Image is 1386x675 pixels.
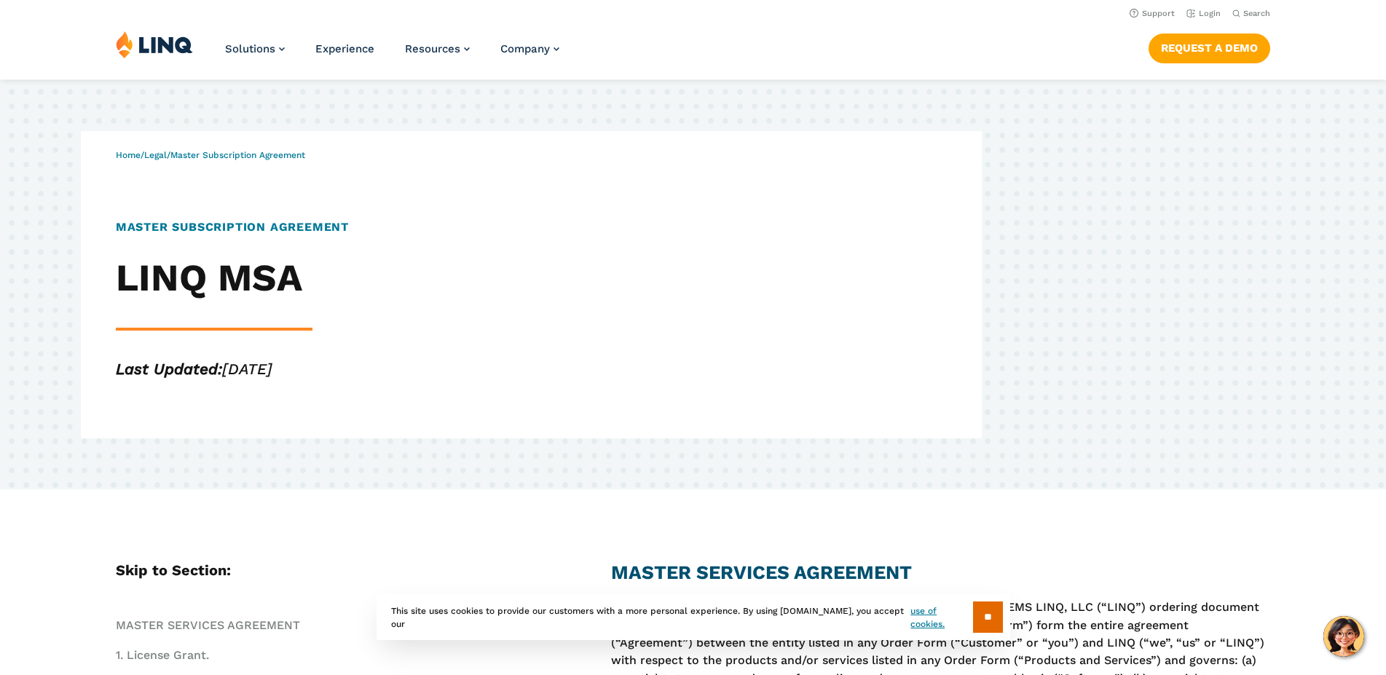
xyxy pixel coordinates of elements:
[116,559,512,581] h5: Skip to Section:
[500,42,559,55] a: Company
[116,360,272,378] em: [DATE]
[225,31,559,79] nav: Primary Navigation
[1149,31,1270,63] nav: Button Navigation
[315,42,374,55] a: Experience
[144,150,167,160] a: Legal
[405,42,460,55] span: Resources
[1232,8,1270,19] button: Open Search Bar
[377,594,1010,640] div: This site uses cookies to provide our customers with a more personal experience. By using [DOMAIN...
[910,604,972,631] a: use of cookies.
[170,150,305,160] span: Master Subscription Agreement
[611,559,1270,586] h2: MASTER SERVICES AGREEMENT
[116,256,650,300] h2: LINQ MSA
[1243,9,1270,18] span: Search
[1130,9,1175,18] a: Support
[500,42,550,55] span: Company
[116,150,141,160] a: Home
[116,31,193,58] img: LINQ | K‑12 Software
[116,150,305,160] span: / /
[225,42,285,55] a: Solutions
[116,218,650,236] h1: Master Subscription Agreement
[1186,9,1221,18] a: Login
[1149,33,1270,63] a: Request a Demo
[405,42,470,55] a: Resources
[1323,616,1364,657] button: Hello, have a question? Let’s chat.
[116,360,222,378] strong: Last Updated:
[225,42,275,55] span: Solutions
